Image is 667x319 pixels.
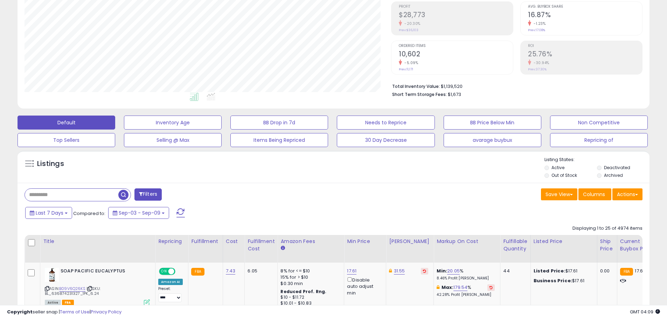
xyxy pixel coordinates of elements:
button: Default [18,116,115,130]
small: Prev: $36,103 [399,28,418,32]
strong: Copyright [7,308,33,315]
div: Markup on Cost [437,238,497,245]
b: Short Term Storage Fees: [392,91,447,97]
li: $1,139,520 [392,82,637,90]
div: Cost [226,238,242,245]
div: $10 - $11.72 [280,294,339,300]
button: Items Being Repriced [230,133,328,147]
button: BB Drop in 7d [230,116,328,130]
span: Avg. Buybox Share [528,5,642,9]
h2: $28,773 [399,11,513,20]
a: 31.55 [394,268,405,275]
small: Prev: 17.08% [528,28,545,32]
div: Fulfillment [191,238,220,245]
div: Ship Price [600,238,614,252]
div: % [437,284,495,297]
small: -1.23% [531,21,546,26]
span: 2025-09-17 04:09 GMT [630,308,660,315]
h2: 16.87% [528,11,642,20]
div: 15% for > $10 [280,274,339,280]
span: | SKU: BL_636874231327_1PK_6.24 [45,286,100,296]
div: Amazon AI [158,279,183,285]
a: Privacy Policy [91,308,121,315]
label: Deactivated [604,165,630,171]
span: Profit [399,5,513,9]
small: -30.94% [531,60,549,65]
p: 8.46% Profit [PERSON_NAME] [437,276,495,281]
button: Save View [541,188,577,200]
div: Repricing [158,238,185,245]
span: 17.62 [635,268,646,274]
div: $17.61 [534,268,592,274]
div: seller snap | | [7,309,121,315]
div: 6.05 [248,268,272,274]
div: Listed Price [534,238,594,245]
h2: 25.76% [528,50,642,60]
div: ASIN: [45,268,150,305]
label: Archived [604,172,623,178]
button: Repricing of [550,133,648,147]
div: Title [43,238,152,245]
div: 8% for <= $10 [280,268,339,274]
span: Sep-03 - Sep-09 [119,209,160,216]
button: avarage buybux [444,133,541,147]
button: Actions [612,188,642,200]
small: Prev: 37.30% [528,67,547,71]
b: Reduced Prof. Rng. [280,289,326,294]
p: 42.28% Profit [PERSON_NAME] [437,292,495,297]
b: SOAP PACIFIC EUCALYPTUS [61,268,146,276]
small: FBA [620,268,633,276]
small: FBA [191,268,204,276]
div: Fulfillment Cost [248,238,275,252]
a: 20.05 [447,268,460,275]
button: Top Sellers [18,133,115,147]
button: Sep-03 - Sep-09 [108,207,169,219]
div: Amazon Fees [280,238,341,245]
div: $17.61 [534,278,592,284]
div: Min Price [347,238,383,245]
span: $1,673 [448,91,461,98]
div: 0.00 [600,268,612,274]
b: Total Inventory Value: [392,83,440,89]
div: Preset: [158,286,183,302]
button: Last 7 Days [25,207,72,219]
div: [PERSON_NAME] [389,238,431,245]
button: Inventory Age [124,116,222,130]
button: Columns [578,188,611,200]
label: Out of Stock [551,172,577,178]
th: The percentage added to the cost of goods (COGS) that forms the calculator for Min & Max prices. [434,235,500,263]
div: Displaying 1 to 25 of 4974 items [572,225,642,232]
b: Listed Price: [534,268,565,274]
div: Fulfillable Quantity [503,238,527,252]
button: Needs to Reprice [337,116,435,130]
small: Prev: 11,171 [399,67,413,71]
h2: 10,602 [399,50,513,60]
button: BB Price Below Min [444,116,541,130]
b: Business Price: [534,277,572,284]
a: B09V6Q26KS [59,286,85,292]
b: Max: [442,284,454,291]
span: ON [160,269,168,275]
button: Selling @ Max [124,133,222,147]
a: 179.54 [453,284,467,291]
button: Filters [134,188,162,201]
p: Listing States: [544,157,649,163]
img: 41HXw-uMgzL._SL40_.jpg [45,268,59,282]
div: % [437,268,495,281]
span: Ordered Items [399,44,513,48]
div: Current Buybox Price [620,238,656,252]
button: 30 Day Decrease [337,133,435,147]
span: OFF [174,269,186,275]
div: $0.30 min [280,280,339,287]
div: 44 [503,268,525,274]
span: Last 7 Days [36,209,63,216]
label: Active [551,165,564,171]
small: Amazon Fees. [280,245,285,251]
small: -5.09% [402,60,418,65]
a: 7.43 [226,268,236,275]
button: Non Competitive [550,116,648,130]
span: ROI [528,44,642,48]
span: Columns [583,191,605,198]
span: Compared to: [73,210,105,217]
div: Disable auto adjust min [347,276,381,296]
